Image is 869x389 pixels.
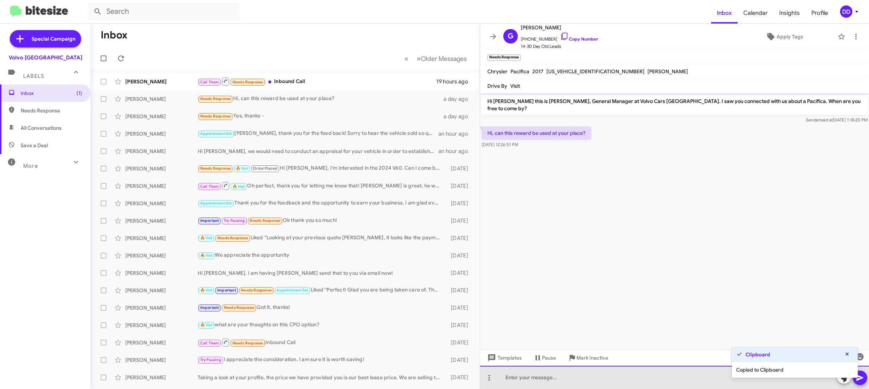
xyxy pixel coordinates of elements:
span: Needs Response [200,114,231,119]
span: Try Pausing [200,357,221,362]
span: « [404,54,408,63]
div: [PERSON_NAME] [125,182,198,190]
span: 2017 [532,68,543,75]
span: Needs Response [232,341,263,345]
span: 🔥 Hot [232,184,245,189]
span: Mark Inactive [576,351,608,364]
strong: Clipboard [746,351,770,358]
div: [DATE] [444,322,474,329]
div: what are your thoughts on this CPO option? [198,321,444,329]
div: [PERSON_NAME] [125,95,198,103]
div: Yes, thanks - [198,112,444,120]
a: Copy Number [560,36,598,42]
span: 🔥 Hot [200,236,213,240]
span: (1) [76,90,82,97]
span: [DATE] 12:26:51 PM [482,142,518,147]
div: [PERSON_NAME] [125,78,198,85]
div: Ok thank you so much! [198,216,444,225]
div: We appreciate the opportunity [198,251,444,260]
div: [PERSON_NAME], thank you for the feed back! Sorry to hear the vehicle sold so quickly, is there s... [198,129,438,138]
div: an hour ago [438,148,474,155]
div: a day ago [444,95,474,103]
span: Needs Response [21,107,82,114]
div: [PERSON_NAME] [125,217,198,224]
button: Previous [400,51,413,66]
span: Pause [542,351,556,364]
span: 🔥 Hot [236,166,248,171]
span: Labels [23,73,44,79]
button: Apply Tags [734,30,834,43]
div: 19 hours ago [436,78,474,85]
div: [DATE] [444,304,474,311]
span: 14-30 Day Old Leads [521,43,598,50]
div: [PERSON_NAME] [125,235,198,242]
div: Thank you for the feedback and the opportunity to earn your business. I am glad everything worked... [198,199,444,207]
span: G [508,30,513,42]
h1: Inbox [101,29,127,41]
span: Call Them [200,80,219,84]
div: [PERSON_NAME] [125,356,198,364]
div: [DATE] [444,235,474,242]
div: Inbound Call [198,77,436,86]
span: Call Them [200,184,219,189]
div: an hour ago [438,130,474,137]
span: Needs Response [232,80,263,84]
span: Appointment Set [276,288,308,293]
span: [PHONE_NUMBER] [521,32,598,43]
button: Next [412,51,471,66]
span: Important [217,288,236,293]
span: Try Pausing [224,218,245,223]
span: » [417,54,421,63]
span: Order Placed [253,166,277,171]
div: [DATE] [444,374,474,381]
span: Older Messages [421,55,467,63]
button: DD [834,5,861,18]
a: Profile [806,3,834,24]
p: Hi, can this reward be used at your place? [482,127,591,140]
span: [PERSON_NAME] [521,23,598,32]
span: Appointment Set [200,131,232,136]
span: Needs Response [200,166,231,171]
div: Hi [PERSON_NAME], I'm interested in the 2024 V60. Can I come by [DATE] morning? [198,164,444,173]
div: [PERSON_NAME] [125,252,198,259]
span: Visit [510,83,520,89]
div: Copied to Clipboard [732,362,858,378]
nav: Page navigation example [400,51,471,66]
div: Hi, can this reward be used at your place? [198,95,444,103]
div: [DATE] [444,182,474,190]
div: [PERSON_NAME] [125,200,198,207]
span: Drive By [487,83,507,89]
div: [PERSON_NAME] [125,130,198,137]
div: Inbound Call [198,338,444,347]
div: DD [840,5,852,18]
div: [PERSON_NAME] [125,165,198,172]
div: [DATE] [444,339,474,346]
span: Templates [486,351,522,364]
div: [DATE] [444,287,474,294]
button: Pause [528,351,562,364]
span: Apply Tags [777,30,803,43]
a: Insights [773,3,806,24]
div: Got it, thanks! [198,303,444,312]
div: Oh perfect, thank you for letting me know that! [PERSON_NAME] is great, he will help you through ... [198,181,444,190]
div: [DATE] [444,356,474,364]
div: [PERSON_NAME] [125,304,198,311]
div: [PERSON_NAME] [125,148,198,155]
span: Appointment Set [200,201,232,206]
div: [PERSON_NAME] [125,374,198,381]
button: Templates [480,351,528,364]
small: Needs Response [487,54,521,61]
div: [DATE] [444,200,474,207]
div: Volvo [GEOGRAPHIC_DATA] [9,54,82,61]
button: Mark Inactive [562,351,614,364]
div: Hi [PERSON_NAME], I am having [PERSON_NAME] send that to you via email now! [198,269,444,277]
div: [DATE] [444,269,474,277]
span: Needs Response [200,96,231,101]
span: Chrysler [487,68,508,75]
div: [PERSON_NAME] [125,113,198,120]
span: said at [820,117,833,123]
div: Taking a look at your profile, the price we have provided you is our best lease price. We are sel... [198,374,444,381]
span: Inbox [711,3,738,24]
div: Liked “Looking at your previous quote [PERSON_NAME], it looks like the payments are essentially t... [198,234,444,242]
